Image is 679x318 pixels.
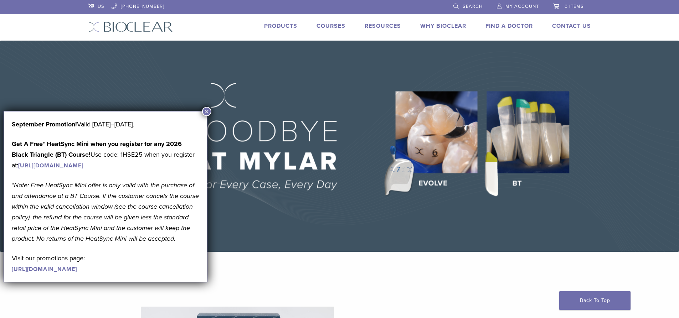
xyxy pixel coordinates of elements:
[552,22,591,30] a: Contact Us
[12,140,182,158] strong: Get A Free* HeatSync Mini when you register for any 2026 Black Triangle (BT) Course!
[88,22,173,32] img: Bioclear
[18,162,83,169] a: [URL][DOMAIN_NAME]
[565,4,584,9] span: 0 items
[317,22,345,30] a: Courses
[12,266,77,273] a: [URL][DOMAIN_NAME]
[559,291,631,310] a: Back To Top
[485,22,533,30] a: Find A Doctor
[12,253,199,274] p: Visit our promotions page:
[12,139,199,171] p: Use code: 1HSE25 when you register at:
[202,107,211,116] button: Close
[463,4,483,9] span: Search
[505,4,539,9] span: My Account
[365,22,401,30] a: Resources
[12,119,199,130] p: Valid [DATE]–[DATE].
[420,22,466,30] a: Why Bioclear
[264,22,297,30] a: Products
[12,120,77,128] b: September Promotion!
[12,181,199,243] em: *Note: Free HeatSync Mini offer is only valid with the purchase of and attendance at a BT Course....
